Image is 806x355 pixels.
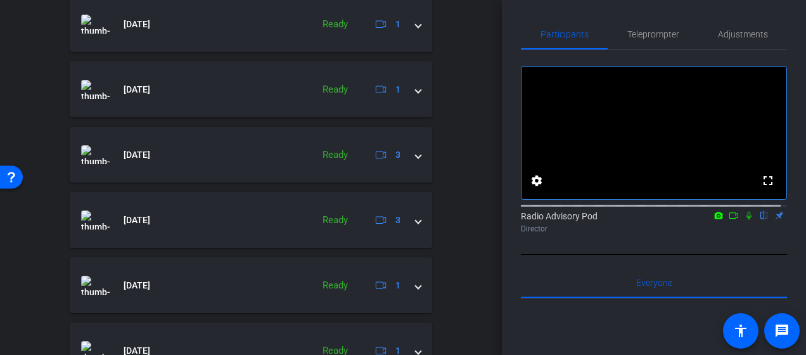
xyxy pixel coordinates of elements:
[395,83,400,96] span: 1
[124,18,150,31] span: [DATE]
[316,278,354,293] div: Ready
[627,30,679,39] span: Teleprompter
[316,213,354,228] div: Ready
[124,148,150,162] span: [DATE]
[70,61,432,117] mat-expansion-panel-header: thumb-nail[DATE]Ready1
[529,173,544,188] mat-icon: settings
[395,18,400,31] span: 1
[395,214,400,227] span: 3
[316,148,354,162] div: Ready
[521,223,787,235] div: Director
[70,127,432,183] mat-expansion-panel-header: thumb-nail[DATE]Ready3
[81,80,110,99] img: thumb-nail
[395,279,400,292] span: 1
[718,30,768,39] span: Adjustments
[124,83,150,96] span: [DATE]
[636,278,672,287] span: Everyone
[395,148,400,162] span: 3
[760,173,776,188] mat-icon: fullscreen
[774,323,790,339] mat-icon: message
[733,323,748,339] mat-icon: accessibility
[70,257,432,313] mat-expansion-panel-header: thumb-nail[DATE]Ready1
[124,214,150,227] span: [DATE]
[541,30,589,39] span: Participants
[81,276,110,295] img: thumb-nail
[521,210,787,235] div: Radio Advisory Pod
[70,192,432,248] mat-expansion-panel-header: thumb-nail[DATE]Ready3
[757,209,772,221] mat-icon: flip
[316,17,354,32] div: Ready
[81,15,110,34] img: thumb-nail
[81,210,110,229] img: thumb-nail
[124,279,150,292] span: [DATE]
[81,145,110,164] img: thumb-nail
[316,82,354,97] div: Ready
